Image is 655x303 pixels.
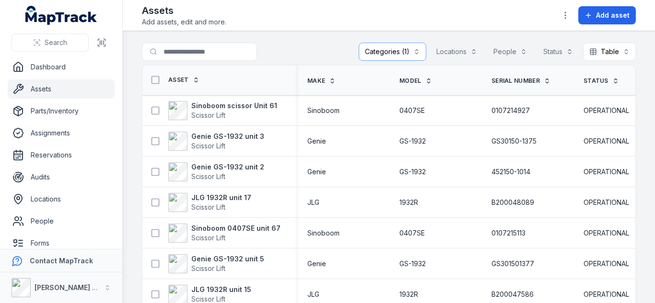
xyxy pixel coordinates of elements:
[359,43,426,61] button: Categories (1)
[191,101,277,111] strong: Sinoboom scissor Unit 61
[584,106,629,115] span: OPERATIONAL
[191,295,225,303] span: Scissor Lift
[491,77,550,85] a: Serial Number
[142,4,226,17] h2: Assets
[191,254,264,264] strong: Genie GS-1932 unit 5
[8,146,115,165] a: Reservations
[578,6,636,24] button: Add asset
[399,290,418,299] span: 1932R
[399,77,421,85] span: Model
[168,132,264,151] a: Genie GS-1932 unit 3Scissor Lift
[30,257,93,265] strong: Contact MapTrack
[307,228,339,238] span: Sinoboom
[142,17,226,27] span: Add assets, edit and more.
[8,57,115,77] a: Dashboard
[12,34,89,52] button: Search
[491,77,540,85] span: Serial Number
[191,132,264,141] strong: Genie GS-1932 unit 3
[191,162,264,172] strong: Genie GS-1932 unit 2
[491,228,526,238] span: 0107215113
[307,106,339,115] span: Sinoboom
[191,264,225,272] span: Scissor Lift
[191,285,251,294] strong: JLG 1932R unit 15
[596,11,630,20] span: Add asset
[399,198,418,207] span: 1932R
[8,212,115,231] a: People
[399,136,426,146] span: GS-1932
[8,123,115,143] a: Assignments
[8,79,115,99] a: Assets
[168,162,264,181] a: Genie GS-1932 unit 2Scissor Lift
[8,234,115,253] a: Forms
[191,224,281,233] strong: Sinoboom 0407SE unit 67
[45,38,67,47] span: Search
[168,224,281,243] a: Sinoboom 0407SE unit 67Scissor Lift
[399,106,425,115] span: 0407SE
[584,136,629,146] span: OPERATIONAL
[399,77,432,85] a: Model
[399,228,425,238] span: 0407SE
[191,172,225,180] span: Scissor Lift
[584,77,619,85] a: Status
[25,6,97,25] a: MapTrack
[584,228,629,238] span: OPERATIONAL
[491,290,534,299] span: B200047586
[584,77,608,85] span: Status
[307,198,319,207] span: JLG
[584,167,629,177] span: OPERATIONAL
[8,101,115,121] a: Parts/Inventory
[307,77,325,85] span: Make
[168,76,189,84] span: Asset
[491,106,530,115] span: 0107214927
[399,259,426,269] span: GS-1932
[8,190,115,209] a: Locations
[584,259,629,269] span: OPERATIONAL
[491,167,530,177] span: 452150-1014
[487,43,533,61] button: People
[8,168,115,187] a: Audits
[307,259,326,269] span: Genie
[584,290,629,299] span: OPERATIONAL
[491,198,534,207] span: B200048089
[537,43,579,61] button: Status
[191,142,225,150] span: Scissor Lift
[491,136,537,146] span: GS30150-1375
[168,254,264,273] a: Genie GS-1932 unit 5Scissor Lift
[583,43,636,61] button: Table
[491,259,534,269] span: GS301501377
[168,76,199,84] a: Asset
[191,193,251,202] strong: JLG 1932R unit 17
[307,77,336,85] a: Make
[399,167,426,177] span: GS-1932
[191,234,225,242] span: Scissor Lift
[307,167,326,177] span: Genie
[191,203,225,211] span: Scissor Lift
[168,193,251,212] a: JLG 1932R unit 17Scissor Lift
[35,283,101,292] strong: [PERSON_NAME] Air
[584,198,629,207] span: OPERATIONAL
[307,136,326,146] span: Genie
[168,101,277,120] a: Sinoboom scissor Unit 61Scissor Lift
[430,43,483,61] button: Locations
[191,111,225,119] span: Scissor Lift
